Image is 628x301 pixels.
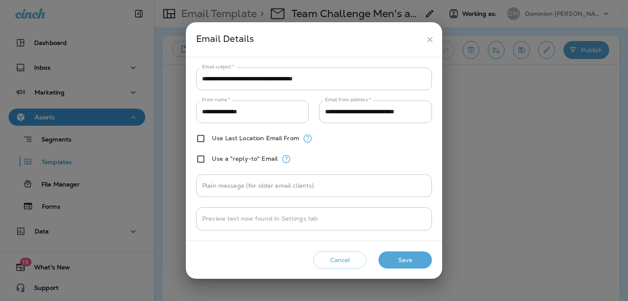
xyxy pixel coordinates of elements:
[325,97,371,103] label: Email from address
[379,251,432,269] button: Save
[212,155,278,162] label: Use a "reply-to" Email
[313,251,367,269] button: Cancel
[212,135,299,142] label: Use Last Location Email From
[196,32,422,47] div: Email Details
[422,32,438,47] button: close
[202,64,235,70] label: Email subject
[202,97,230,103] label: From name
